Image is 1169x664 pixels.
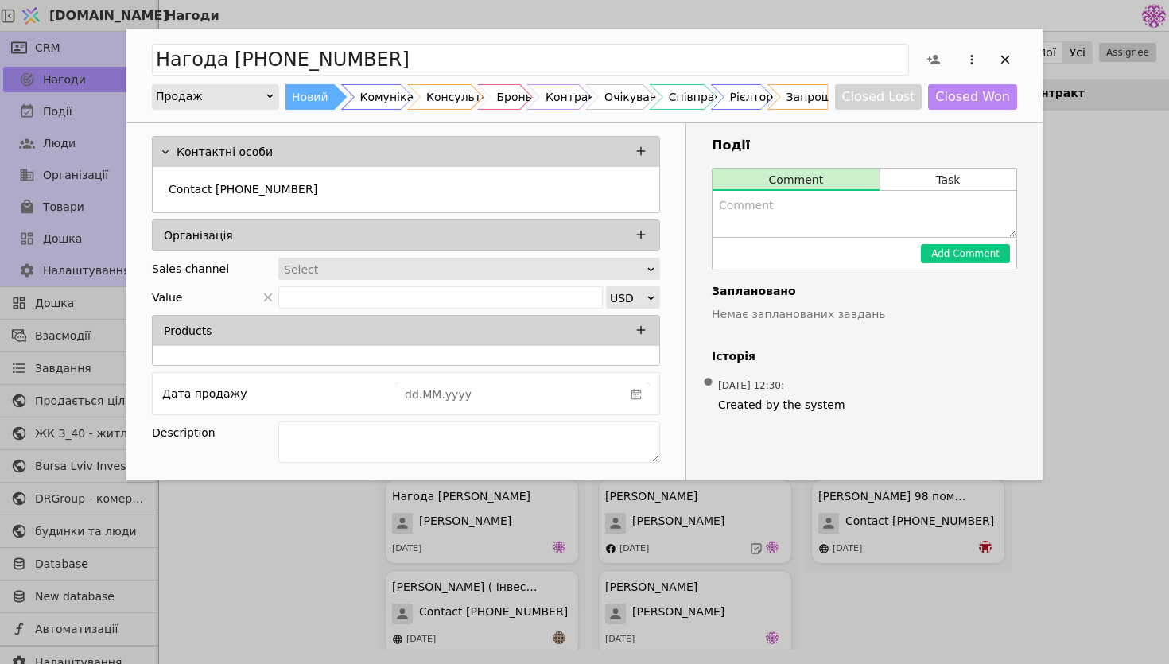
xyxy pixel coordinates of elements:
[546,84,601,110] div: Контракт
[292,84,328,110] div: Новий
[718,397,1011,414] span: Created by the system
[669,84,729,110] div: Співпраця
[712,306,1017,323] p: Немає запланованих завдань
[396,383,623,406] input: dd.MM.yyyy
[921,244,1010,263] button: Add Comment
[631,389,642,400] svg: calender simple
[718,379,784,393] span: [DATE] 12:30 :
[712,348,1017,365] h4: Історія
[284,258,644,281] div: Select
[156,85,265,107] div: Продаж
[164,227,233,244] p: Організація
[360,84,431,110] div: Комунікація
[786,84,860,110] div: Запрошення
[177,144,273,161] p: Контактні особи
[152,258,229,280] div: Sales channel
[126,29,1043,480] div: Add Opportunity
[604,84,670,110] div: Очікування
[496,84,531,110] div: Бронь
[426,84,505,110] div: Консультація
[928,84,1017,110] button: Closed Won
[169,181,317,198] p: Contact [PHONE_NUMBER]
[152,286,182,309] span: Value
[880,169,1016,191] button: Task
[713,169,880,191] button: Comment
[730,84,781,110] div: Рієлтори
[712,283,1017,300] h4: Заплановано
[610,287,646,309] div: USD
[712,136,1017,155] h3: Події
[164,323,212,340] p: Products
[152,421,278,444] div: Description
[701,363,717,403] span: •
[835,84,922,110] button: Closed Lost
[162,382,247,405] div: Дата продажу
